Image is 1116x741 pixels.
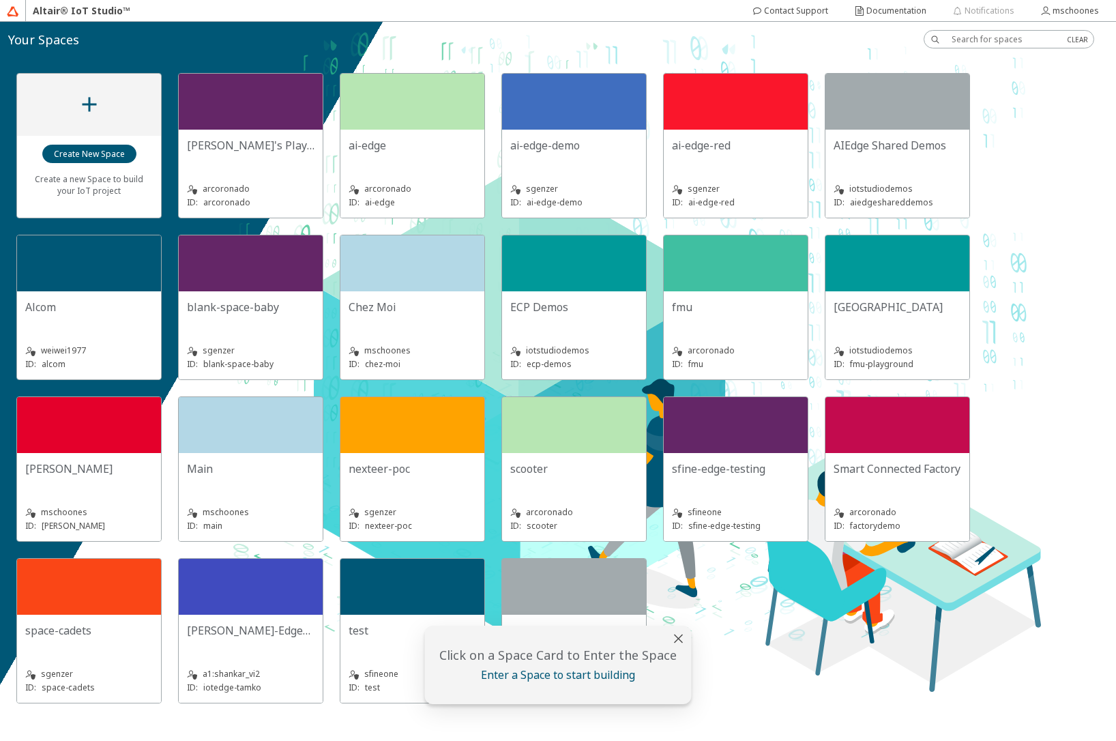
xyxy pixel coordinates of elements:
[203,358,274,370] p: blank-space-baby
[672,197,683,208] p: ID:
[688,520,761,532] p: sfine-edge-testing
[527,358,572,370] p: ecp-demos
[187,358,198,370] p: ID:
[187,197,198,208] p: ID:
[510,182,638,196] unity-typography: sgenzer
[672,182,799,196] unity-typography: sgenzer
[349,300,476,315] unity-typography: Chez Moi
[688,197,735,208] p: ai-edge-red
[349,682,359,693] p: ID:
[672,520,683,532] p: ID:
[527,197,583,208] p: ai-edge-demo
[42,682,95,693] p: space-cadets
[672,461,799,476] unity-typography: sfine-edge-testing
[834,182,961,196] unity-typography: iotstudiodemos
[510,623,638,638] unity-typography: Vulcan Cars
[187,520,198,532] p: ID:
[25,520,36,532] p: ID:
[349,520,359,532] p: ID:
[25,506,153,519] unity-typography: mschoones
[187,506,314,519] unity-typography: mschoones
[42,358,65,370] p: alcom
[834,358,845,370] p: ID:
[25,461,153,476] unity-typography: [PERSON_NAME]
[365,520,412,532] p: nexteer-poc
[25,358,36,370] p: ID:
[510,520,521,532] p: ID:
[510,506,638,519] unity-typography: arcoronado
[187,623,314,638] unity-typography: [PERSON_NAME]-EdgeApps
[42,520,105,532] p: [PERSON_NAME]
[349,344,476,358] unity-typography: mschoones
[834,520,845,532] p: ID:
[25,300,153,315] unity-typography: Alcom
[688,358,703,370] p: fmu
[203,682,261,693] p: iotedge-tamko
[433,667,684,682] unity-typography: Enter a Space to start building
[510,138,638,153] unity-typography: ai-edge-demo
[834,506,961,519] unity-typography: arcoronado
[187,138,314,153] unity-typography: [PERSON_NAME]'s Playground
[365,197,395,208] p: ai-edge
[203,197,250,208] p: arcoronado
[510,300,638,315] unity-typography: ECP Demos
[349,197,359,208] p: ID:
[203,520,222,532] p: main
[527,520,557,532] p: scooter
[672,344,799,358] unity-typography: arcoronado
[834,138,961,153] unity-typography: AIEdge Shared Demos
[510,358,521,370] p: ID:
[510,461,638,476] unity-typography: scooter
[834,197,845,208] p: ID:
[25,667,153,681] unity-typography: sgenzer
[187,344,314,358] unity-typography: sgenzer
[510,197,521,208] p: ID:
[349,182,476,196] unity-typography: arcoronado
[834,300,961,315] unity-typography: [GEOGRAPHIC_DATA]
[850,520,900,532] p: factorydemo
[349,138,476,153] unity-typography: ai-edge
[187,667,314,681] unity-typography: a1:shankar_vi2
[187,461,314,476] unity-typography: Main
[834,461,961,476] unity-typography: Smart Connected Factory
[672,300,799,315] unity-typography: fmu
[365,682,380,693] p: test
[349,506,476,519] unity-typography: sgenzer
[510,344,638,358] unity-typography: iotstudiodemos
[187,682,198,693] p: ID:
[672,358,683,370] p: ID:
[25,164,153,205] unity-typography: Create a new Space to build your IoT project
[672,506,799,519] unity-typography: sfineone
[25,682,36,693] p: ID:
[349,623,476,638] unity-typography: test
[349,461,476,476] unity-typography: nexteer-poc
[25,344,153,358] unity-typography: weiwei1977
[834,344,961,358] unity-typography: iotstudiodemos
[187,182,314,196] unity-typography: arcoronado
[25,623,153,638] unity-typography: space-cadets
[187,300,314,315] unity-typography: blank-space-baby
[850,358,913,370] p: fmu-playground
[349,667,476,681] unity-typography: sfineone
[365,358,400,370] p: chez-moi
[672,138,799,153] unity-typography: ai-edge-red
[850,197,933,208] p: aiedgeshareddemos
[349,358,359,370] p: ID:
[433,647,684,663] unity-typography: Click on a Space Card to Enter the Space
